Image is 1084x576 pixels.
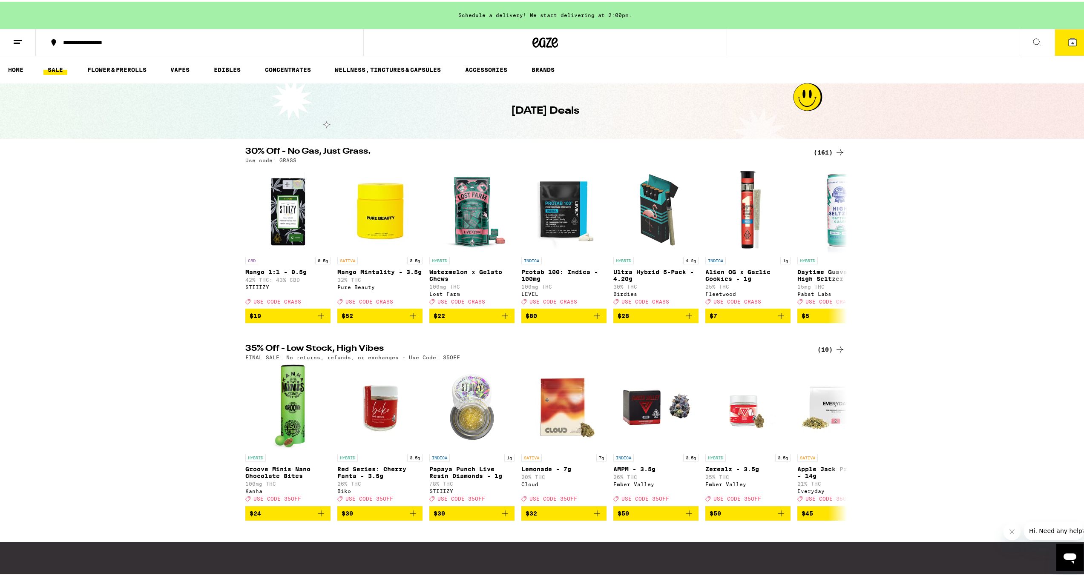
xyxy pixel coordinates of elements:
p: 3.5g [407,255,423,263]
p: 26% THC [613,473,699,478]
button: Add to bag [337,504,423,519]
p: 32% THC [337,275,423,281]
p: 1g [780,255,791,263]
iframe: Button to launch messaging window [1056,542,1084,569]
img: Everyday - Apple Jack Pre-Ground - 14g [797,363,883,448]
span: USE CODE GRASS [345,297,393,303]
p: 100mg THC [429,282,515,288]
p: Mango 1:1 - 0.5g [245,267,331,274]
a: WELLNESS, TINCTURES & CAPSULES [331,63,445,73]
span: USE CODE 35OFF [713,495,761,500]
span: $50 [618,508,629,515]
p: SATIVA [797,452,818,460]
a: CONCENTRATES [261,63,315,73]
img: STIIIZY - Papaya Punch Live Resin Diamonds - 1g [429,363,515,448]
p: Daytime Guava 10:5 High Seltzer [797,267,883,281]
span: $7 [710,311,717,318]
span: $50 [710,508,721,515]
img: STIIIZY - Mango 1:1 - 0.5g [245,166,331,251]
span: $24 [250,508,261,515]
p: Zerealz - 3.5g [705,464,791,471]
img: Cloud - Lemonade - 7g [521,363,607,448]
a: Open page for Watermelon x Gelato Chews from Lost Farm [429,166,515,307]
div: LEVEL [521,289,607,295]
p: Papaya Punch Live Resin Diamonds - 1g [429,464,515,478]
span: USE CODE GRASS [621,297,669,303]
button: Add to bag [429,504,515,519]
p: 30% THC [613,282,699,288]
a: VAPES [166,63,194,73]
p: Use code: GRASS [245,156,296,161]
a: Open page for Papaya Punch Live Resin Diamonds - 1g from STIIIZY [429,363,515,504]
span: USE CODE GRASS [253,297,301,303]
iframe: Close message [1003,522,1021,539]
p: SATIVA [521,452,542,460]
span: USE CODE GRASS [529,297,577,303]
button: Add to bag [613,504,699,519]
span: $5 [802,311,809,318]
button: Add to bag [245,307,331,321]
button: Add to bag [429,307,515,321]
p: 100mg THC [245,479,331,485]
p: 0.5g [315,255,331,263]
p: HYBRID [705,452,726,460]
span: USE CODE 35OFF [805,495,853,500]
p: Alien OG x Garlic Cookies - 1g [705,267,791,281]
div: Kanha [245,487,331,492]
a: Open page for Ultra Hybrid 5-Pack - 4.20g from Birdies [613,166,699,307]
p: Watermelon x Gelato Chews [429,267,515,281]
span: USE CODE GRASS [713,297,761,303]
span: $52 [342,311,353,318]
p: HYBRID [613,255,634,263]
p: 7g [596,452,607,460]
a: ACCESSORIES [461,63,512,73]
div: STIIIZY [245,283,331,288]
a: Open page for Daytime Guava 10:5 High Seltzer from Pabst Labs [797,166,883,307]
p: INDICA [429,452,450,460]
img: Pure Beauty - Mango Mintality - 3.5g [337,166,423,251]
img: Biko - Red Series: Cherry Fanta - 3.5g [337,363,423,448]
a: Open page for Mango 1:1 - 0.5g from STIIIZY [245,166,331,307]
div: Ember Valley [613,480,699,485]
a: Open page for Mango Mintality - 3.5g from Pure Beauty [337,166,423,307]
button: Add to bag [705,307,791,321]
p: CBD [245,255,258,263]
p: 100mg THC [521,282,607,288]
div: Pure Beauty [337,283,423,288]
h2: 35% Off - Low Stock, High Vibes [245,343,803,353]
p: Ultra Hybrid 5-Pack - 4.20g [613,267,699,281]
a: Open page for Groove Minis Nano Chocolate Bites from Kanha [245,363,331,504]
a: Open page for Alien OG x Garlic Cookies - 1g from Fleetwood [705,166,791,307]
div: Lost Farm [429,289,515,295]
p: AMPM - 3.5g [613,464,699,471]
img: Birdies - Ultra Hybrid 5-Pack - 4.20g [613,166,699,251]
p: 3.5g [407,452,423,460]
p: INDICA [705,255,726,263]
a: HOME [4,63,28,73]
p: SATIVA [337,255,358,263]
button: Add to bag [705,504,791,519]
div: Biko [337,487,423,492]
a: (161) [814,146,845,156]
img: Ember Valley - AMPM - 3.5g [613,363,699,448]
h1: [DATE] Deals [511,102,579,117]
span: USE CODE GRASS [805,297,853,303]
p: Apple Jack Pre-Ground - 14g [797,464,883,478]
span: $32 [526,508,537,515]
p: INDICA [521,255,542,263]
div: STIIIZY [429,487,515,492]
img: Kanha - Groove Minis Nano Chocolate Bites [271,363,305,448]
a: (10) [817,343,845,353]
button: Add to bag [245,504,331,519]
p: 15mg THC [797,282,883,288]
button: Add to bag [797,307,883,321]
span: $45 [802,508,813,515]
span: USE CODE 35OFF [621,495,669,500]
div: Cloud [521,480,607,485]
p: 26% THC [337,479,423,485]
span: USE CODE 35OFF [253,495,301,500]
p: 42% THC: 43% CBD [245,275,331,281]
p: 3.5g [683,452,699,460]
p: 78% THC [429,479,515,485]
